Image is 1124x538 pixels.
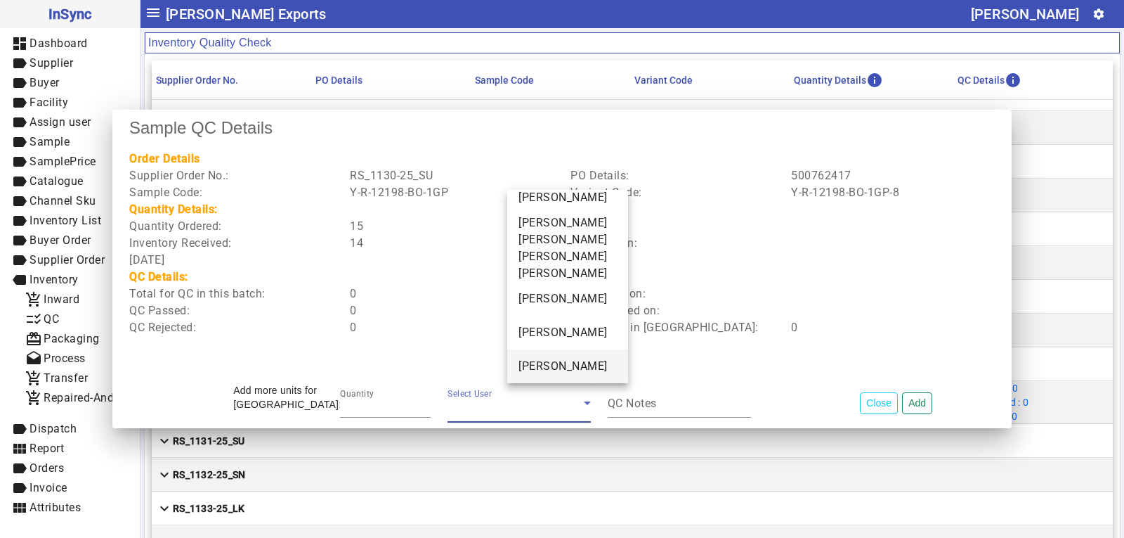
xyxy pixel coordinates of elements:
[518,248,617,282] span: [PERSON_NAME] [PERSON_NAME]
[518,189,608,206] span: [PERSON_NAME]
[518,214,617,248] span: [PERSON_NAME] [PERSON_NAME]
[518,324,608,341] span: [PERSON_NAME]
[518,290,608,307] span: [PERSON_NAME]
[518,358,608,375] span: [PERSON_NAME]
